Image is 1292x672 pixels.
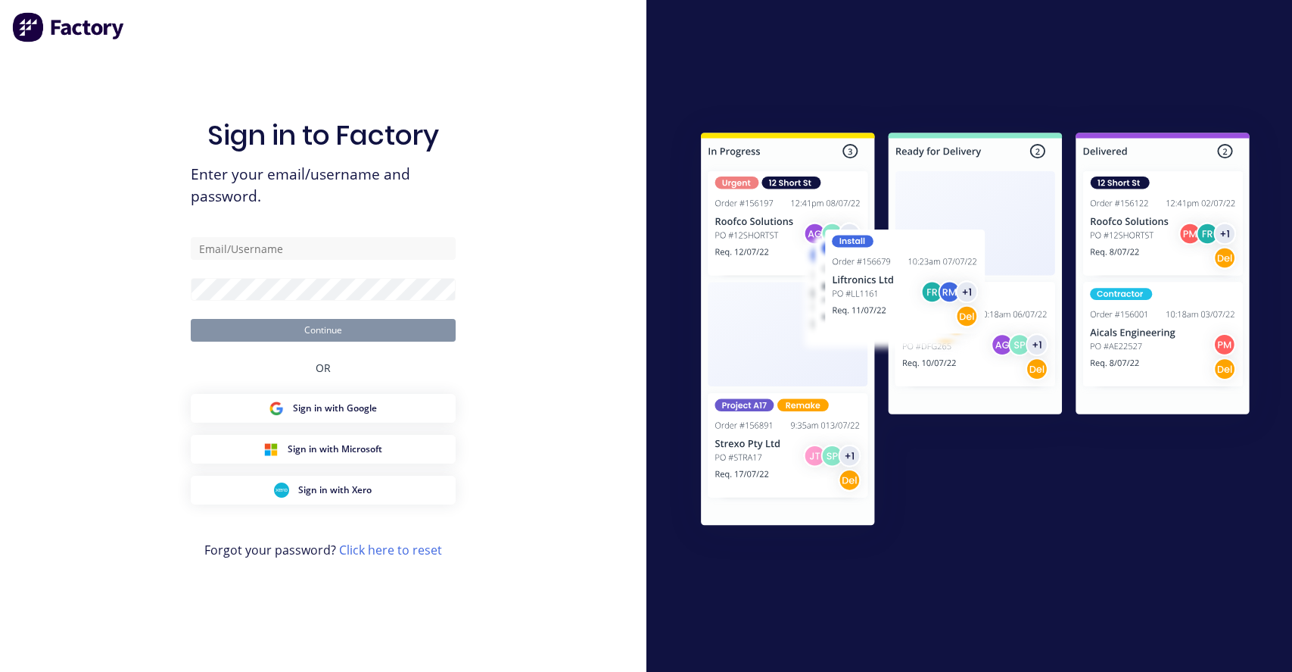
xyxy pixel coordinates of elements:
[263,442,279,457] img: Microsoft Sign in
[274,483,289,498] img: Xero Sign in
[191,319,456,342] button: Continue
[288,442,382,456] span: Sign in with Microsoft
[204,541,442,559] span: Forgot your password?
[293,402,377,415] span: Sign in with Google
[339,542,442,558] a: Click here to reset
[191,237,456,260] input: Email/Username
[191,476,456,505] button: Xero Sign inSign in with Xero
[12,12,126,42] img: Factory
[207,119,439,152] h1: Sign in to Factory
[298,483,372,497] span: Sign in with Xero
[191,164,456,208] span: Enter your email/username and password.
[316,342,331,394] div: OR
[191,394,456,423] button: Google Sign inSign in with Google
[191,435,456,464] button: Microsoft Sign inSign in with Microsoft
[668,102,1283,561] img: Sign in
[269,401,284,416] img: Google Sign in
